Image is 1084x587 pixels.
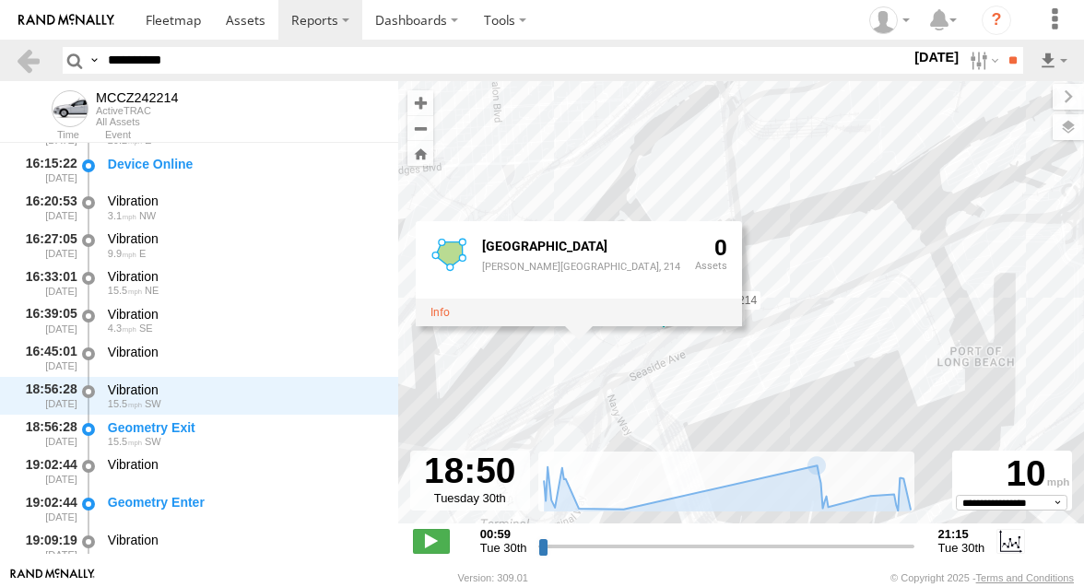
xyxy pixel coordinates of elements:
button: Zoom Home [407,141,433,166]
div: Zulema McIntosch [863,6,916,34]
div: 16:27:05 [DATE] [15,229,79,263]
span: Tue 30th Sep 2025 [938,541,985,555]
div: Geometry Enter [108,494,381,511]
div: 16:45:01 [DATE] [15,341,79,375]
div: 16:20:53 [DATE] [15,191,79,225]
div: Vibration [108,230,381,247]
span: 4.3 [108,323,136,334]
div: Device Online [108,156,381,172]
span: 15.5 [108,398,142,409]
div: All Assets [96,116,179,127]
label: [DATE] [911,47,962,67]
i: ? [982,6,1011,35]
span: 9.9 [108,248,136,259]
span: Heading: 335 [139,210,156,221]
div: Fence Name - Yusen Terminal [482,240,680,253]
div: Version: 309.01 [458,572,528,583]
button: Zoom in [407,90,433,115]
div: [PERSON_NAME][GEOGRAPHIC_DATA], 214 [482,261,680,272]
div: Vibration [108,456,381,473]
div: 19:02:44 [DATE] [15,492,79,526]
div: 16:33:01 [DATE] [15,265,79,299]
a: Visit our Website [10,569,95,587]
label: Search Filter Options [962,47,1002,74]
div: Event [105,131,398,140]
label: Search Query [87,47,101,74]
div: 16:15:22 [DATE] [15,153,79,187]
span: Heading: 73 [145,135,151,146]
button: Zoom out [407,115,433,141]
div: Vibration [108,193,381,209]
strong: 00:59 [480,527,527,541]
div: 0 [695,236,727,295]
div: Vibration [108,344,381,360]
div: 19:09:19 [DATE] [15,529,79,563]
div: 16:39:05 [DATE] [15,303,79,337]
label: Play/Stop [413,529,450,553]
span: Heading: 59 [145,285,159,296]
div: Vibration [108,532,381,548]
img: rand-logo.svg [18,14,114,27]
span: 15.5 [108,285,142,296]
div: Vibration [108,268,381,285]
div: Vibration [108,306,381,323]
div: ActiveTRAC [96,105,179,116]
span: Heading: 157 [139,323,153,334]
a: View fence details [430,306,450,319]
div: Time [15,131,79,140]
a: Terms and Conditions [976,572,1074,583]
div: 18:56:28 [DATE] [15,379,79,413]
span: 15.5 [108,436,142,447]
span: Heading: 70 [139,248,146,259]
span: 3.1 [108,210,136,221]
div: 18:56:28 [DATE] [15,417,79,451]
span: Heading: 245 [145,398,161,409]
a: Back to previous Page [15,47,41,74]
div: MCCZ242214 - View Asset History [96,90,179,105]
div: © Copyright 2025 - [890,572,1074,583]
div: 10 [955,453,1069,495]
div: Geometry Exit [108,419,381,436]
div: 19:02:44 [DATE] [15,454,79,488]
label: Export results as... [1038,47,1069,74]
div: Vibration [108,382,381,398]
span: 29.2 [108,135,142,146]
span: Heading: 245 [145,436,161,447]
strong: 21:15 [938,527,985,541]
span: Tue 30th Sep 2025 [480,541,527,555]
